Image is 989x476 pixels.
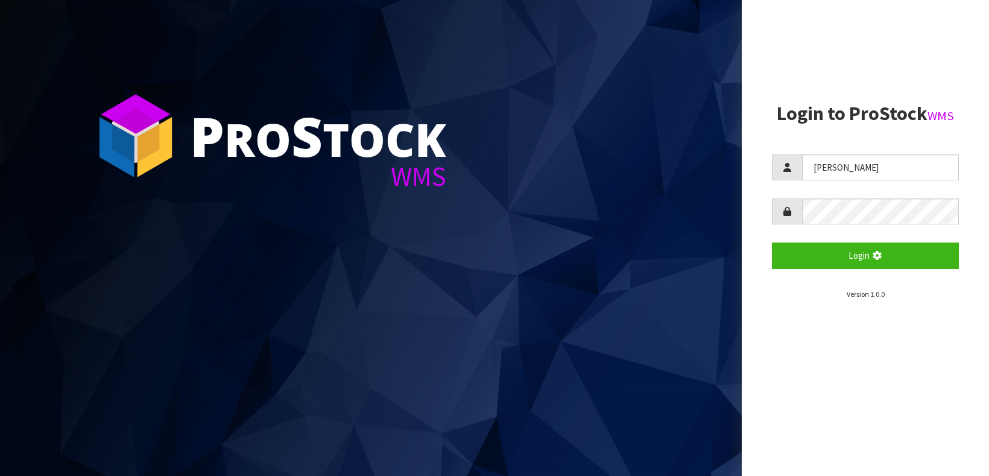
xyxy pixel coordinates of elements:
[802,154,959,180] input: Username
[847,290,885,299] small: Version 1.0.0
[190,109,446,163] div: ro tock
[927,108,954,124] small: WMS
[772,103,959,124] h2: Login to ProStock
[90,90,181,181] img: ProStock Cube
[291,99,323,173] span: S
[772,243,959,268] button: Login
[190,163,446,190] div: WMS
[190,99,224,173] span: P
